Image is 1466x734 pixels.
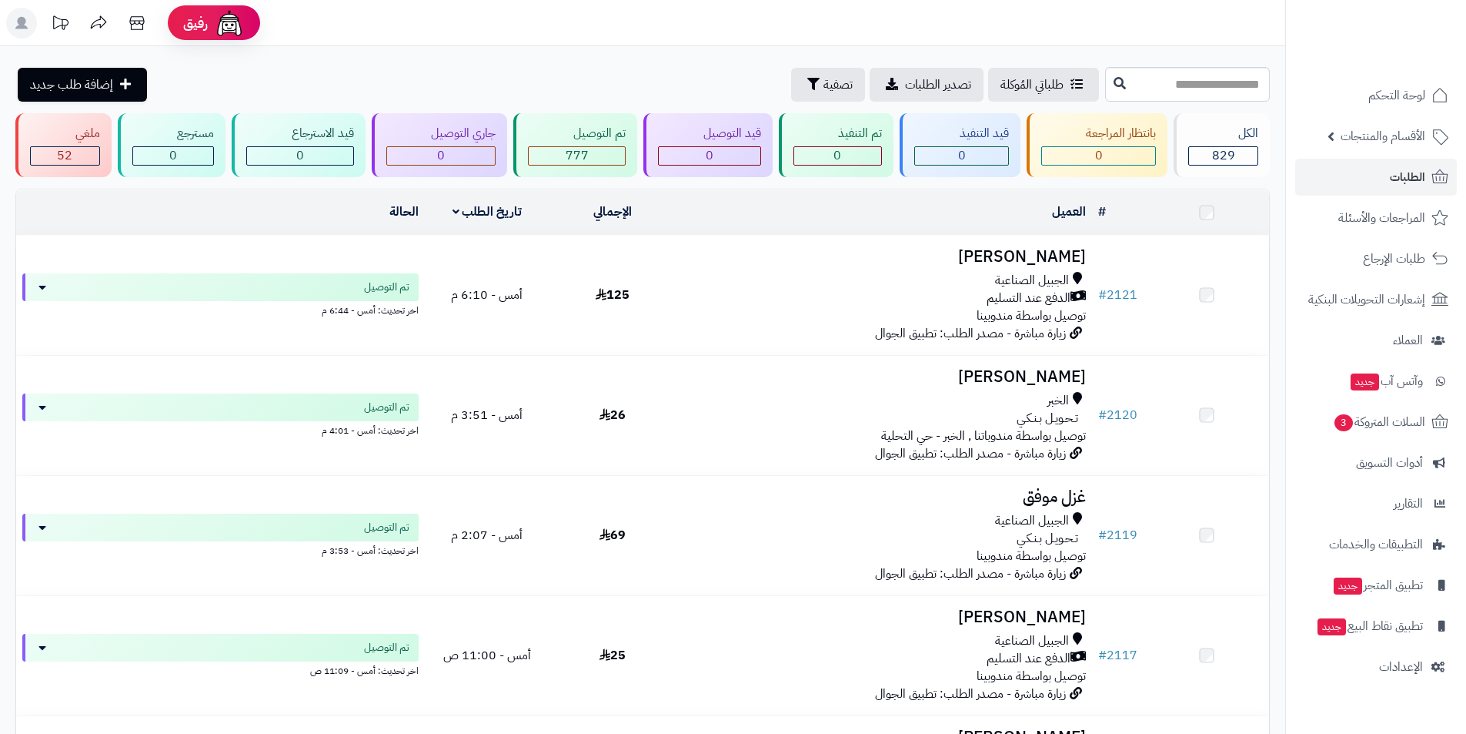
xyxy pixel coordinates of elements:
[1295,281,1457,318] a: إشعارات التحويلات البنكية
[1095,146,1103,165] span: 0
[1295,322,1457,359] a: العملاء
[510,113,640,177] a: تم التوصيل 777
[22,301,419,317] div: اخر تحديث: أمس - 6:44 م
[599,526,626,545] span: 69
[1098,203,1106,221] a: #
[115,113,229,177] a: مسترجع 0
[793,125,883,142] div: تم التنفيذ
[30,75,113,94] span: إضافة طلب جديد
[132,125,215,142] div: مسترجع
[387,147,496,165] div: 0
[1212,146,1235,165] span: 829
[977,667,1086,685] span: توصيل بواسطة مندوبينا
[452,203,523,221] a: تاريخ الطلب
[1017,410,1078,427] span: تـحـويـل بـنـكـي
[1295,608,1457,645] a: تطبيق نقاط البيعجديد
[229,113,369,177] a: قيد الاسترجاع 0
[875,565,1066,583] span: زيارة مباشرة - مصدر الطلب: تطبيق الجوال
[133,147,214,165] div: 0
[1356,452,1423,474] span: أدوات التسويق
[1368,85,1425,106] span: لوحة التحكم
[995,632,1069,650] span: الجبيل الصناعية
[22,662,419,678] div: اخر تحديث: أمس - 11:09 ص
[1098,406,1137,424] a: #2120
[364,520,409,535] span: تم التوصيل
[1393,330,1423,351] span: العملاء
[977,547,1086,565] span: توصيل بواسطة مندوبينا
[915,147,1008,165] div: 0
[22,421,419,437] div: اخر تحديث: أمس - 4:01 م
[1295,363,1457,400] a: وآتس آبجديد
[958,146,966,165] span: 0
[22,541,419,558] div: اخر تحديث: أمس - 3:53 م
[183,14,208,32] span: رفيق
[1188,125,1258,142] div: الكل
[596,286,629,304] span: 125
[246,125,354,142] div: قيد الاسترجاع
[1363,248,1425,270] span: طلبات الإرجاع
[57,146,72,165] span: 52
[1334,414,1353,431] span: 3
[1334,578,1362,595] span: جديد
[1351,374,1379,390] span: جديد
[31,147,99,165] div: 52
[640,113,776,177] a: قيد التوصيل 0
[389,203,419,221] a: الحالة
[987,650,1070,668] span: الدفع عند التسليم
[364,400,409,415] span: تم التوصيل
[247,147,353,165] div: 0
[988,68,1099,102] a: طلباتي المُوكلة
[1098,286,1107,304] span: #
[451,526,523,545] span: أمس - 2:07 م
[681,368,1086,386] h3: [PERSON_NAME]
[41,8,79,42] a: تحديثات المنصة
[1042,147,1156,165] div: 0
[1047,392,1069,410] span: الخبر
[1390,166,1425,188] span: الطلبات
[823,75,853,94] span: تصفية
[1098,406,1107,424] span: #
[881,427,1086,445] span: توصيل بواسطة مندوباتنا , الخبر - حي التحلية
[681,608,1086,626] h3: [PERSON_NAME]
[296,146,304,165] span: 0
[599,406,626,424] span: 26
[875,685,1066,703] span: زيارة مباشرة - مصدر الطلب: تطبيق الجوال
[1098,286,1137,304] a: #2121
[1098,646,1107,665] span: #
[1098,646,1137,665] a: #2117
[1295,199,1457,236] a: المراجعات والأسئلة
[1098,526,1137,545] a: #2119
[1308,289,1425,310] span: إشعارات التحويلات البنكية
[169,146,177,165] span: 0
[681,488,1086,506] h3: غزل موفق
[905,75,971,94] span: تصدير الطلبات
[1341,126,1425,147] span: الأقسام والمنتجات
[1394,493,1423,514] span: التقارير
[1170,113,1273,177] a: الكل829
[443,646,531,665] span: أمس - 11:00 ص
[386,125,496,142] div: جاري التوصيل
[364,640,409,655] span: تم التوصيل
[1349,370,1423,392] span: وآتس آب
[214,8,245,39] img: ai-face.png
[1024,113,1171,177] a: بانتظار المراجعة 0
[1338,207,1425,229] span: المراجعات والأسئلة
[870,68,983,102] a: تصدير الطلبات
[659,147,760,165] div: 0
[18,68,147,102] a: إضافة طلب جديد
[1017,530,1078,548] span: تـحـويـل بـنـكـي
[1295,77,1457,114] a: لوحة التحكم
[593,203,632,221] a: الإجمالي
[451,406,523,424] span: أمس - 3:51 م
[875,324,1066,343] span: زيارة مباشرة - مصدر الطلب: تطبيق الجوال
[1295,649,1457,685] a: الإعدادات
[987,290,1070,307] span: الدفع عند التسليم
[658,125,761,142] div: قيد التوصيل
[1295,444,1457,481] a: أدوات التسويق
[1329,534,1423,555] span: التطبيقات والخدمات
[794,147,882,165] div: 0
[995,272,1069,290] span: الجبيل الصناعية
[1333,411,1425,433] span: السلات المتروكة
[364,280,409,295] span: تم التوصيل
[1295,404,1457,441] a: السلات المتروكة3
